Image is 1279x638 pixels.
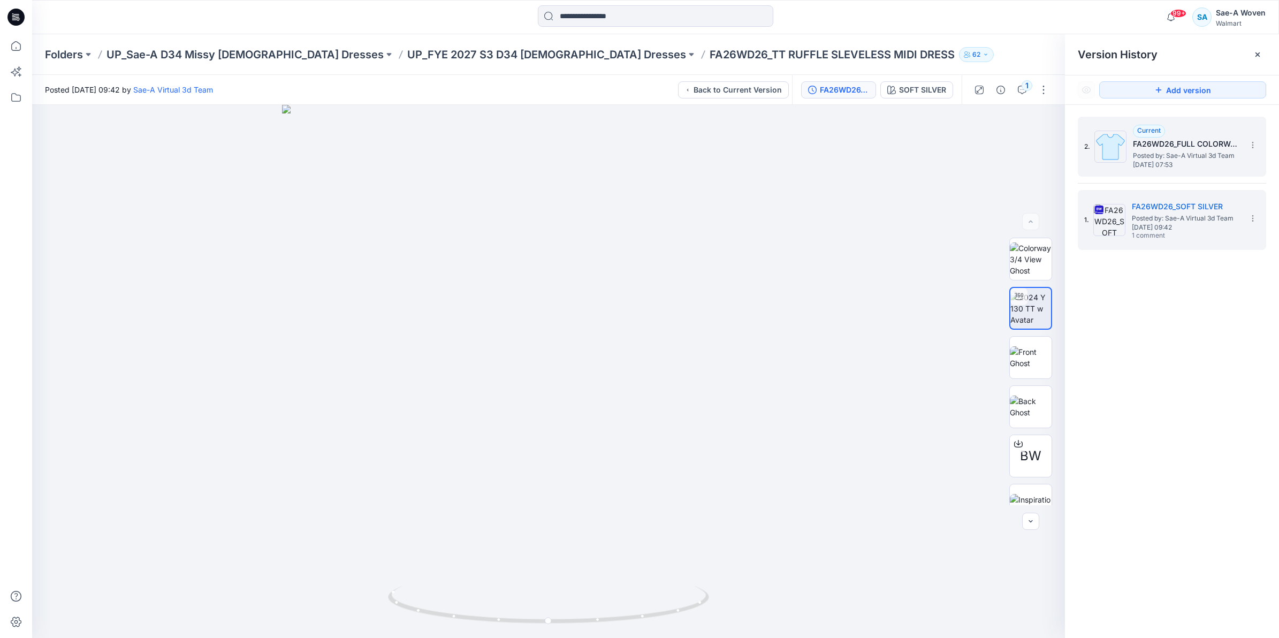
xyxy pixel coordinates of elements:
[1020,446,1041,466] span: BW
[1133,138,1240,150] h5: FA26WD26_FULL COLORWAYS
[1010,396,1052,418] img: Back Ghost
[1216,6,1266,19] div: Sae-A Woven
[1084,142,1090,151] span: 2.
[133,85,213,94] a: Sae-A Virtual 3d Team
[1022,80,1032,91] div: 1
[1216,19,1266,27] div: Walmart
[1094,131,1126,163] img: FA26WD26_FULL COLORWAYS
[678,81,789,98] button: Back to Current Version
[106,47,384,62] a: UP_Sae-A D34 Missy [DEMOGRAPHIC_DATA] Dresses
[820,84,869,96] div: FA26WD26_SOFT SILVER
[1132,224,1239,231] span: [DATE] 09:42
[1133,150,1240,161] span: Posted by: Sae-A Virtual 3d Team
[45,47,83,62] a: Folders
[1137,126,1161,134] span: Current
[1192,7,1212,27] div: SA
[1010,292,1051,325] img: 2024 Y 130 TT w Avatar
[407,47,686,62] a: UP_FYE 2027 S3 D34 [DEMOGRAPHIC_DATA] Dresses
[1078,48,1158,61] span: Version History
[959,47,994,62] button: 62
[45,84,213,95] span: Posted [DATE] 09:42 by
[801,81,876,98] button: FA26WD26_SOFT SILVER
[1132,200,1239,213] h5: FA26WD26_SOFT SILVER
[880,81,953,98] button: SOFT SILVER
[1253,50,1262,59] button: Close
[972,49,980,60] p: 62
[1132,213,1239,224] span: Posted by: Sae-A Virtual 3d Team
[1099,81,1266,98] button: Add version
[710,47,955,62] p: FA26WD26_TT RUFFLE SLEVELESS MIDI DRESS
[1093,204,1125,236] img: FA26WD26_SOFT SILVER
[899,84,946,96] div: SOFT SILVER
[992,81,1009,98] button: Details
[1084,215,1089,225] span: 1.
[1132,232,1207,240] span: 1 comment
[1170,9,1186,18] span: 99+
[1078,81,1095,98] button: Show Hidden Versions
[1010,494,1052,517] img: Inspiration Image
[1133,161,1240,169] span: [DATE] 07:53
[1010,346,1052,369] img: Front Ghost
[1014,81,1031,98] button: 1
[1010,242,1052,276] img: Colorway 3/4 View Ghost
